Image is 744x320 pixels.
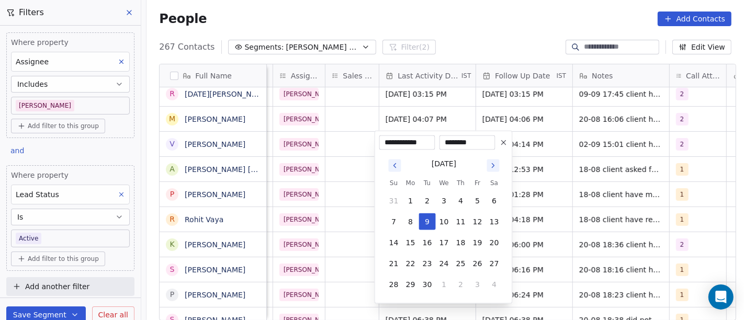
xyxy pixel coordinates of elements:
button: 18 [453,234,469,251]
button: 13 [486,213,503,230]
button: 8 [402,213,419,230]
button: 1 [436,276,453,293]
button: 31 [386,192,402,209]
button: 25 [453,255,469,272]
button: 23 [419,255,436,272]
button: 19 [469,234,486,251]
th: Thursday [453,178,469,188]
button: 4 [453,192,469,209]
button: 27 [486,255,503,272]
button: 20 [486,234,503,251]
button: 11 [453,213,469,230]
button: 4 [486,276,503,293]
button: 21 [386,255,402,272]
th: Wednesday [436,178,453,188]
button: 26 [469,255,486,272]
button: 3 [469,276,486,293]
button: 7 [386,213,402,230]
button: 2 [419,192,436,209]
button: 29 [402,276,419,293]
button: 12 [469,213,486,230]
button: 24 [436,255,453,272]
button: 30 [419,276,436,293]
th: Friday [469,178,486,188]
button: 2 [453,276,469,293]
button: Go to previous month [388,158,402,173]
button: 14 [386,234,402,251]
button: 28 [386,276,402,293]
th: Sunday [386,178,402,188]
th: Saturday [486,178,503,188]
button: 9 [419,213,436,230]
button: 3 [436,192,453,209]
button: 17 [436,234,453,251]
div: [DATE] [432,158,456,169]
th: Monday [402,178,419,188]
button: 22 [402,255,419,272]
button: 1 [402,192,419,209]
button: 16 [419,234,436,251]
button: 6 [486,192,503,209]
button: Go to next month [486,158,501,173]
button: 5 [469,192,486,209]
button: 10 [436,213,453,230]
th: Tuesday [419,178,436,188]
button: 15 [402,234,419,251]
